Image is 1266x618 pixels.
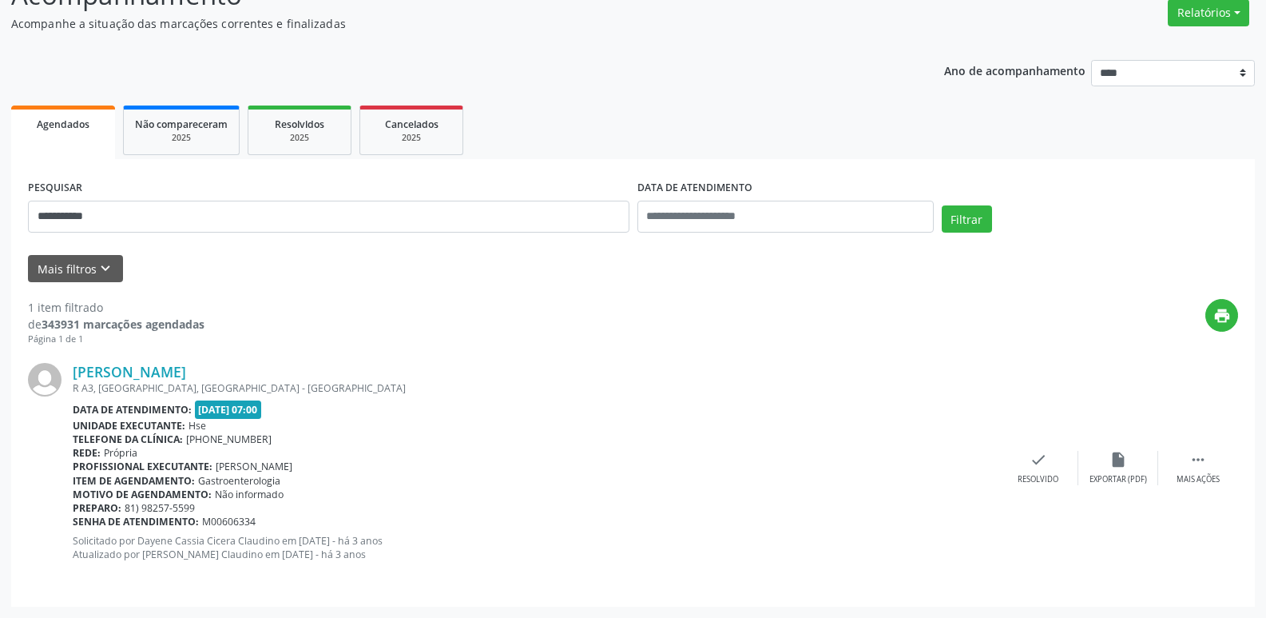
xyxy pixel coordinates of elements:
[73,488,212,501] b: Motivo de agendamento:
[73,446,101,460] b: Rede:
[73,403,192,417] b: Data de atendimento:
[28,333,204,346] div: Página 1 de 1
[944,60,1085,80] p: Ano de acompanhamento
[73,363,186,381] a: [PERSON_NAME]
[97,260,114,277] i: keyboard_arrow_down
[73,515,199,528] b: Senha de atendimento:
[942,205,992,233] button: Filtrar
[73,433,183,446] b: Telefone da clínica:
[73,474,195,488] b: Item de agendamento:
[73,534,998,561] p: Solicitado por Dayene Cassia Cicera Claudino em [DATE] - há 3 anos Atualizado por [PERSON_NAME] C...
[42,317,204,332] strong: 343931 marcações agendadas
[73,460,212,473] b: Profissional executante:
[371,132,451,144] div: 2025
[28,255,123,283] button: Mais filtroskeyboard_arrow_down
[637,176,752,201] label: DATA DE ATENDIMENTO
[28,363,62,397] img: img
[73,381,998,395] div: R A3, [GEOGRAPHIC_DATA], [GEOGRAPHIC_DATA] - [GEOGRAPHIC_DATA]
[135,132,228,144] div: 2025
[195,401,262,419] span: [DATE] 07:00
[1177,474,1220,485] div: Mais ações
[28,316,204,333] div: de
[28,176,82,201] label: PESQUISAR
[1109,451,1127,468] i: insert_drive_file
[216,460,292,473] span: [PERSON_NAME]
[37,118,89,131] span: Agendados
[11,15,882,32] p: Acompanhe a situação das marcações correntes e finalizadas
[73,501,121,515] b: Preparo:
[1189,451,1207,468] i: 
[1205,299,1238,332] button: print
[189,419,206,433] span: Hse
[186,433,272,446] span: [PHONE_NUMBER]
[1213,307,1231,325] i: print
[215,488,284,501] span: Não informado
[1018,474,1058,485] div: Resolvido
[125,501,195,515] span: 81) 98257-5599
[28,299,204,316] div: 1 item filtrado
[275,118,324,131] span: Resolvidos
[202,515,256,528] span: M00606334
[73,419,185,433] b: Unidade executante:
[385,118,439,131] span: Cancelados
[1089,474,1147,485] div: Exportar (PDF)
[198,474,280,488] span: Gastroenterologia
[104,446,137,460] span: Própria
[1030,451,1047,468] i: check
[135,118,228,131] span: Não compareceram
[260,132,339,144] div: 2025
